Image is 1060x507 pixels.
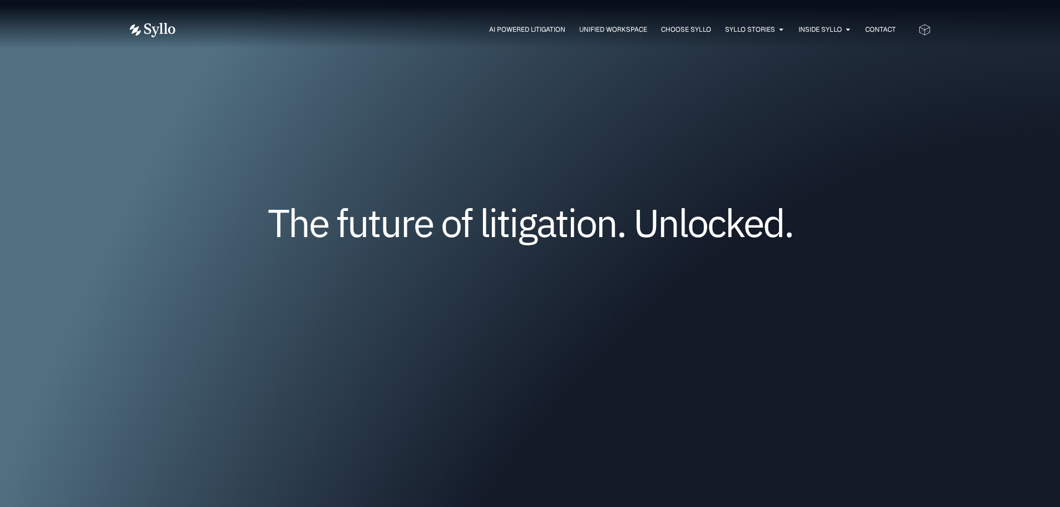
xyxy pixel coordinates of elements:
a: Inside Syllo [798,24,842,35]
a: AI Powered Litigation [489,24,565,35]
a: Choose Syllo [661,24,711,35]
a: Contact [865,24,896,35]
nav: Menu [198,24,896,35]
a: Syllo Stories [725,24,775,35]
div: Menu Toggle [198,24,896,35]
h1: The future of litigation. Unlocked. [196,204,864,241]
img: Vector [130,23,175,37]
a: Unified Workspace [579,24,647,35]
